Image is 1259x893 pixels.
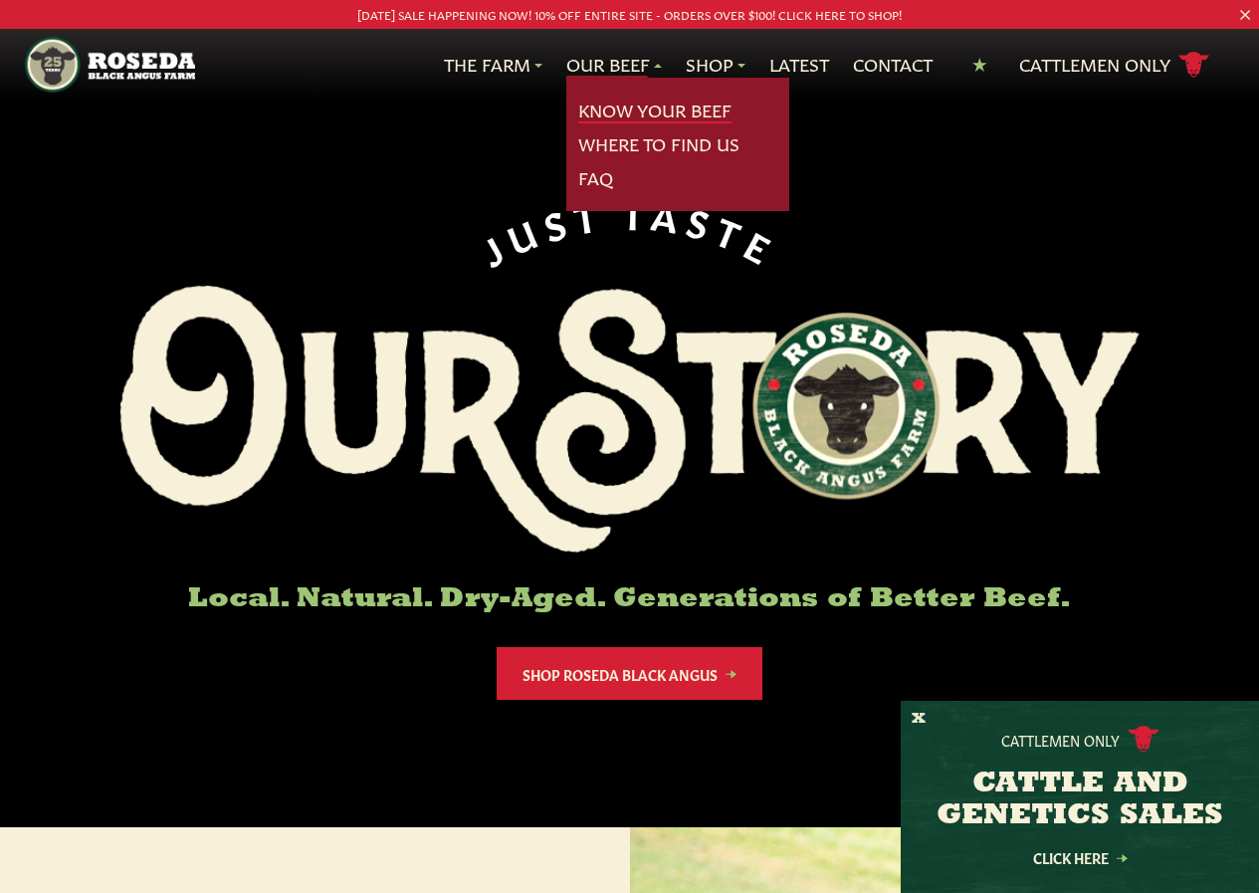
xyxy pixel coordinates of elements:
h3: CATTLE AND GENETICS SALES [926,769,1234,832]
a: Cattlemen Only [1019,48,1210,83]
a: Where To Find Us [578,131,739,157]
a: FAQ [578,165,613,191]
span: J [473,222,515,270]
span: A [650,192,689,236]
span: T [571,192,608,236]
span: U [500,206,547,257]
span: S [538,197,577,243]
a: Shop [686,52,745,78]
a: Know Your Beef [578,98,732,123]
a: Contact [853,52,933,78]
img: cattle-icon.svg [1128,726,1159,753]
img: Roseda Black Aangus Farm [120,286,1140,553]
a: Latest [769,52,829,78]
span: T [712,207,755,256]
nav: Main Navigation [25,29,1233,101]
button: X [912,709,926,730]
a: Shop Roseda Black Angus [497,647,762,700]
a: The Farm [444,52,542,78]
span: S [684,198,723,244]
span: E [740,221,786,270]
span: T [622,191,654,232]
h6: Local. Natural. Dry-Aged. Generations of Better Beef. [120,584,1140,615]
a: Our Beef [566,52,662,78]
p: Cattlemen Only [1001,730,1120,750]
div: JUST TASTE [472,191,788,270]
img: https://roseda.com/wp-content/uploads/2021/05/roseda-25-header.png [25,37,195,93]
a: Click Here [990,851,1169,864]
p: [DATE] SALE HAPPENING NOW! 10% OFF ENTIRE SITE - ORDERS OVER $100! CLICK HERE TO SHOP! [63,4,1196,25]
